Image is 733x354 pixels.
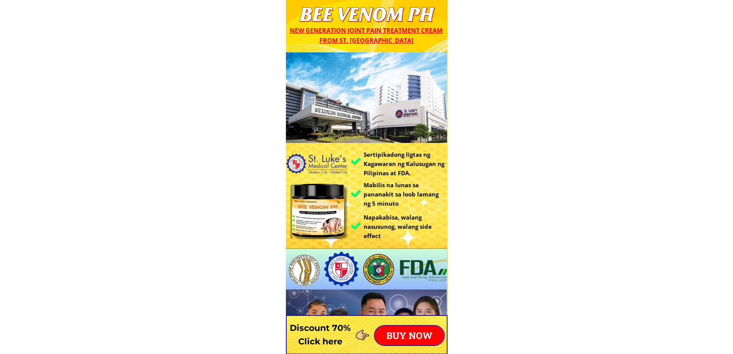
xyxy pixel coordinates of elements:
h3: Napakabisa, walang nasusunog, walang side effect [364,213,447,240]
h3: Mabilis na lunas sa pananakit sa loob lamang ng 5 minuto [364,180,445,208]
h3: Discount 70% Click here [286,321,355,348]
span: New generation joint pain treatment cream from St. [GEOGRAPHIC_DATA] [290,26,442,45]
h3: Sertipikadong ligtas ng Kagawaran ng Kalusugan ng Pilipinas at FDA. [364,150,449,178]
p: BUY NOW [375,326,444,345]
